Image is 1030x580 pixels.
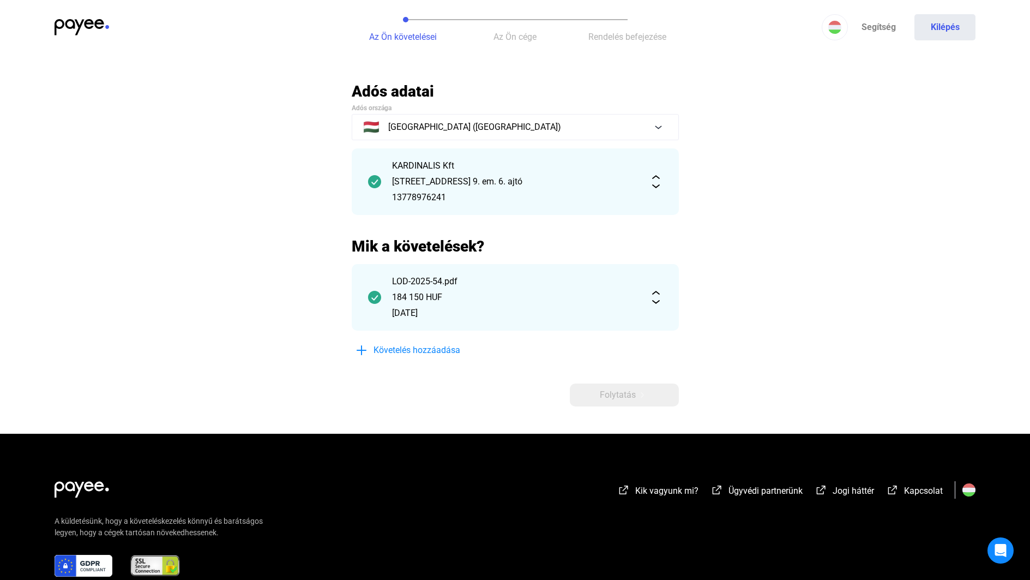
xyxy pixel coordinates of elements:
img: arrow-right-white [636,392,649,398]
img: plus-blue [355,344,368,357]
div: LOD-2025-54.pdf [392,275,639,288]
span: 🇭🇺 [363,121,380,134]
span: Az Ön cége [493,32,537,42]
button: 🇭🇺[GEOGRAPHIC_DATA] ([GEOGRAPHIC_DATA]) [352,114,679,140]
span: Ügyvédi partnerünk [728,486,803,496]
img: ssl [130,555,180,577]
div: 184 150 HUF [392,291,639,304]
div: 13778976241 [392,191,639,204]
a: external-link-whiteÜgyvédi partnerünk [710,487,803,498]
span: Jogi háttér [833,486,874,496]
span: Folytatás [600,388,636,402]
img: checkmark-darker-green-circle [368,291,381,304]
img: HU [828,21,841,34]
img: HU.svg [962,483,975,497]
img: expand [649,291,662,304]
img: payee-logo [55,19,109,35]
div: KARDINALIS Kft [392,159,639,172]
span: Kapcsolat [904,486,943,496]
button: plus-blueKövetelés hozzáadása [352,339,515,362]
span: Az Ön követelései [369,32,437,42]
span: Követelés hozzáadása [374,344,460,357]
img: checkmark-darker-green-circle [368,175,381,188]
div: [STREET_ADDRESS] 9. em. 6. ajtó [392,175,639,188]
img: external-link-white [815,485,828,495]
img: white-payee-white-dot.svg [55,475,109,498]
div: Open Intercom Messenger [987,537,1014,564]
a: external-link-whiteKapcsolat [886,487,943,498]
img: expand [649,175,662,188]
span: Rendelés befejezése [588,32,666,42]
button: HU [822,14,848,40]
img: gdpr [55,555,112,577]
span: Kik vagyunk mi? [635,486,698,496]
a: external-link-whiteJogi háttér [815,487,874,498]
button: Kilépés [914,14,975,40]
button: Folytatásarrow-right-white [570,384,679,406]
a: Segítség [848,14,909,40]
img: external-link-white [886,485,899,495]
h2: Mik a követelések? [352,237,679,256]
div: [DATE] [392,307,639,320]
span: [GEOGRAPHIC_DATA] ([GEOGRAPHIC_DATA]) [388,121,561,134]
img: external-link-white [710,485,724,495]
a: external-link-whiteKik vagyunk mi? [617,487,698,498]
img: external-link-white [617,485,630,495]
h2: Adós adatai [352,82,679,101]
span: Adós országa [352,104,391,112]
